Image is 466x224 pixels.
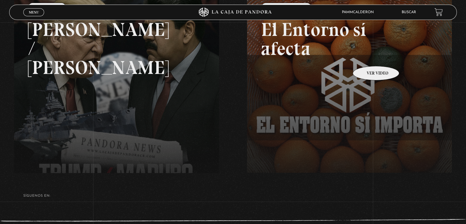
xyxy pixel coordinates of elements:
a: View your shopping cart [434,8,443,16]
h4: SÍguenos en: [23,194,443,198]
a: Buscar [402,10,416,14]
span: Menu [29,10,39,14]
span: pammcalderon [339,10,380,14]
span: Cerrar [27,15,41,20]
